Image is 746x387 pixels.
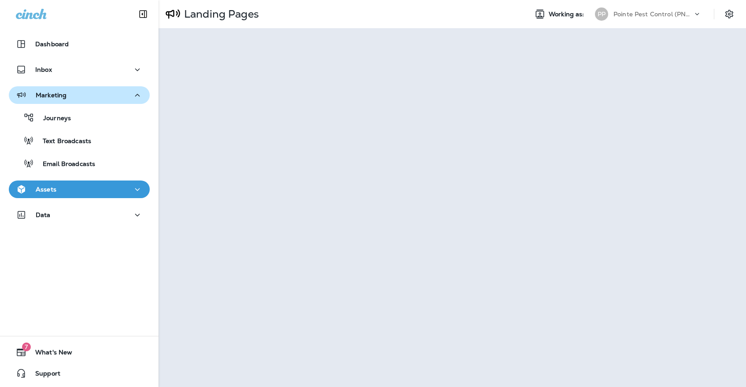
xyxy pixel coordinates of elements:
[181,7,259,21] p: Landing Pages
[22,343,31,351] span: 7
[613,11,693,18] p: Pointe Pest Control (PNW)
[721,6,737,22] button: Settings
[34,160,95,169] p: Email Broadcasts
[35,41,69,48] p: Dashboard
[9,206,150,224] button: Data
[9,86,150,104] button: Marketing
[35,66,52,73] p: Inbox
[36,211,51,218] p: Data
[34,114,71,123] p: Journeys
[131,5,155,23] button: Collapse Sidebar
[9,108,150,127] button: Journeys
[9,35,150,53] button: Dashboard
[9,154,150,173] button: Email Broadcasts
[549,11,586,18] span: Working as:
[9,131,150,150] button: Text Broadcasts
[34,137,91,146] p: Text Broadcasts
[26,370,60,380] span: Support
[9,343,150,361] button: 7What's New
[26,349,72,359] span: What's New
[9,181,150,198] button: Assets
[9,365,150,382] button: Support
[36,92,66,99] p: Marketing
[9,61,150,78] button: Inbox
[36,186,56,193] p: Assets
[595,7,608,21] div: PP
